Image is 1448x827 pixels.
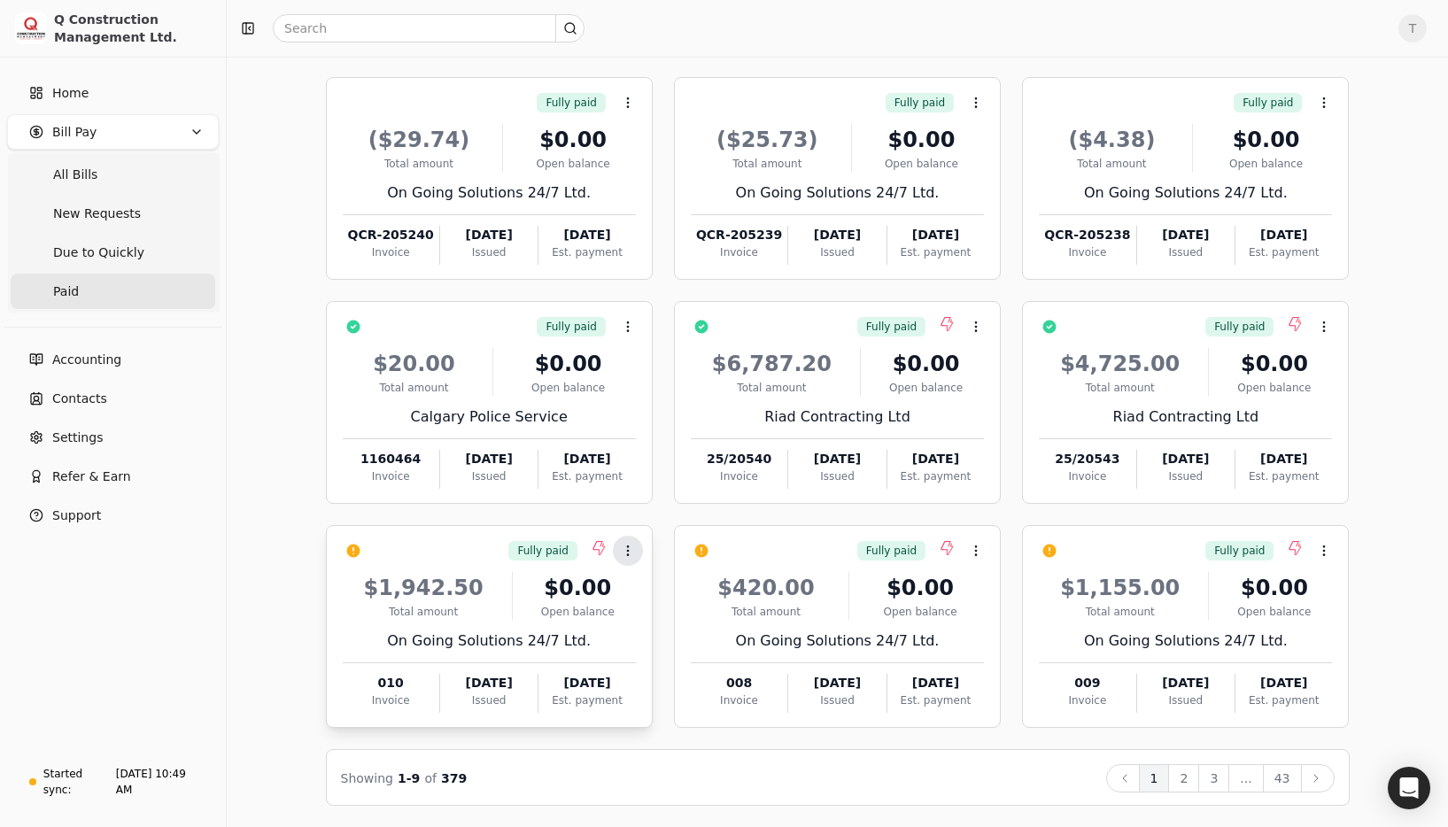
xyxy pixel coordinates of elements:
[887,226,984,244] div: [DATE]
[1039,604,1201,620] div: Total amount
[53,166,97,184] span: All Bills
[7,75,219,111] a: Home
[343,156,496,172] div: Total amount
[1235,226,1332,244] div: [DATE]
[343,406,636,428] div: Calgary Police Service
[53,243,144,262] span: Due to Quickly
[343,450,439,468] div: 1160464
[859,156,984,172] div: Open balance
[7,498,219,533] button: Support
[43,766,112,798] div: Started sync:
[1216,572,1332,604] div: $0.00
[894,95,945,111] span: Fully paid
[1039,406,1332,428] div: Riad Contracting Ltd
[788,226,886,244] div: [DATE]
[691,348,853,380] div: $6,787.20
[520,572,636,604] div: $0.00
[788,450,886,468] div: [DATE]
[7,420,219,455] a: Settings
[887,468,984,484] div: Est. payment
[859,124,984,156] div: $0.00
[343,244,439,260] div: Invoice
[1214,319,1265,335] span: Fully paid
[520,604,636,620] div: Open balance
[691,674,787,692] div: 008
[691,692,787,708] div: Invoice
[1216,380,1332,396] div: Open balance
[11,196,215,231] a: New Requests
[440,692,538,708] div: Issued
[538,692,635,708] div: Est. payment
[546,95,596,111] span: Fully paid
[538,674,635,692] div: [DATE]
[1216,348,1332,380] div: $0.00
[1039,692,1135,708] div: Invoice
[788,674,886,692] div: [DATE]
[1243,95,1293,111] span: Fully paid
[1235,468,1332,484] div: Est. payment
[343,674,439,692] div: 010
[1039,450,1135,468] div: 25/20543
[116,766,204,798] div: [DATE] 10:49 AM
[517,543,568,559] span: Fully paid
[1198,764,1229,792] button: 3
[1235,674,1332,692] div: [DATE]
[1214,543,1265,559] span: Fully paid
[7,381,219,416] a: Contacts
[1039,380,1201,396] div: Total amount
[538,244,635,260] div: Est. payment
[887,692,984,708] div: Est. payment
[1200,156,1333,172] div: Open balance
[440,674,538,692] div: [DATE]
[538,226,635,244] div: [DATE]
[1388,767,1430,809] div: Open Intercom Messenger
[546,319,596,335] span: Fully paid
[1039,182,1332,204] div: On Going Solutions 24/7 Ltd.
[341,771,393,785] span: Showing
[788,692,886,708] div: Issued
[868,348,984,380] div: $0.00
[866,319,917,335] span: Fully paid
[1235,244,1332,260] div: Est. payment
[691,468,787,484] div: Invoice
[1039,124,1185,156] div: ($4.38)
[510,124,635,156] div: $0.00
[52,468,131,486] span: Refer & Earn
[887,244,984,260] div: Est. payment
[887,674,984,692] div: [DATE]
[1039,244,1135,260] div: Invoice
[691,380,853,396] div: Total amount
[7,758,219,806] a: Started sync:[DATE] 10:49 AM
[53,205,141,223] span: New Requests
[868,380,984,396] div: Open balance
[691,244,787,260] div: Invoice
[856,572,984,604] div: $0.00
[538,450,635,468] div: [DATE]
[1263,764,1302,792] button: 43
[500,348,635,380] div: $0.00
[343,630,636,652] div: On Going Solutions 24/7 Ltd.
[1137,468,1235,484] div: Issued
[11,274,215,309] a: Paid
[1039,226,1135,244] div: QCR-205238
[7,342,219,377] a: Accounting
[441,771,467,785] span: 379
[343,468,439,484] div: Invoice
[510,156,635,172] div: Open balance
[52,390,107,408] span: Contacts
[52,351,121,369] span: Accounting
[343,692,439,708] div: Invoice
[691,604,841,620] div: Total amount
[1398,14,1427,43] button: T
[1039,674,1135,692] div: 009
[440,468,538,484] div: Issued
[52,506,101,525] span: Support
[691,450,787,468] div: 25/20540
[52,84,89,103] span: Home
[1039,156,1185,172] div: Total amount
[343,380,486,396] div: Total amount
[398,771,420,785] span: 1 - 9
[1039,572,1201,604] div: $1,155.00
[15,12,47,44] img: 3171ca1f-602b-4dfe-91f0-0ace091e1481.jpeg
